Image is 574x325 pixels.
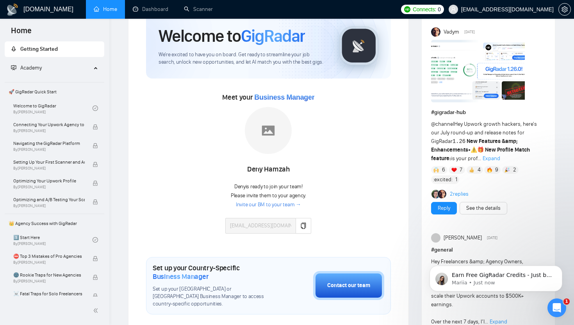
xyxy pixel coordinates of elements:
[13,290,85,298] span: ☠️ Fatal Traps for Solo Freelancers
[455,176,457,184] span: 1
[93,237,98,243] span: check-circle
[404,6,410,12] img: upwork-logo.png
[5,84,103,100] span: 🚀 GigRadar Quick Start
[93,143,98,148] span: lock
[11,46,16,52] span: rocket
[487,167,492,173] img: 🔥
[469,167,474,173] img: 👍
[460,202,507,214] button: See the details
[5,25,38,41] span: Home
[93,105,98,111] span: check-circle
[93,293,98,299] span: lock
[431,121,454,127] span: @channel
[153,286,274,308] span: Set up your [GEOGRAPHIC_DATA] or [GEOGRAPHIC_DATA] Business Manager to access country-specific op...
[431,27,440,37] img: Vadym
[13,185,85,189] span: By [PERSON_NAME]
[513,166,516,174] span: 2
[339,26,378,65] img: gigradar-logo.png
[13,129,85,133] span: By [PERSON_NAME]
[13,196,85,204] span: Optimizing and A/B Testing Your Scanner for Better Results
[11,65,16,70] span: fund-projection-screen
[466,204,501,212] a: See the details
[13,121,85,129] span: Connecting Your Upwork Agency to GigRadar
[431,121,537,162] span: Hey Upwork growth hackers, here's our July round-up and release notes for GigRadar • is your prof...
[487,234,497,241] span: [DATE]
[13,100,93,117] a: Welcome to GigRadarBy[PERSON_NAME]
[296,218,311,234] button: copy
[153,264,274,281] h1: Set up your Country-Specific
[13,204,85,208] span: By [PERSON_NAME]
[300,223,307,229] span: copy
[433,175,453,184] span: :excited:
[438,204,450,212] a: Reply
[13,279,85,284] span: By [PERSON_NAME]
[433,167,439,173] img: 🙌
[464,29,475,36] span: [DATE]
[431,246,545,254] h1: # general
[93,162,98,167] span: lock
[94,6,117,12] a: homeHome
[93,199,98,205] span: lock
[236,201,301,209] a: Invite our BM to your team →
[483,155,500,162] span: Expand
[471,146,477,153] span: ⚠️
[234,183,303,190] span: Deny is ready to join your team!
[442,166,445,174] span: 6
[563,298,570,305] span: 1
[93,275,98,280] span: lock
[13,177,85,185] span: Optimizing Your Upwork Profile
[93,307,101,314] span: double-left
[477,146,484,153] span: 🎁
[413,5,436,14] span: Connects:
[159,51,327,66] span: We're excited to have you on board. Get ready to streamline your job search, unlock new opportuni...
[6,4,19,16] img: logo
[558,3,571,16] button: setting
[93,256,98,261] span: lock
[313,271,384,300] button: Contact our team
[184,6,213,12] a: searchScanner
[159,25,305,46] h1: Welcome to
[11,64,42,71] span: Academy
[245,107,292,154] img: placeholder.png
[451,7,456,12] span: user
[20,46,58,52] span: Getting Started
[20,64,42,71] span: Academy
[495,166,498,174] span: 9
[13,260,85,265] span: By [PERSON_NAME]
[13,158,85,166] span: Setting Up Your First Scanner and Auto-Bidder
[558,6,571,12] a: setting
[451,167,457,173] img: ❤️
[431,40,525,102] img: F09AC4U7ATU-image.png
[231,192,306,199] span: Please invite them to your agency.
[431,108,545,117] h1: # gigradar-hub
[13,139,85,147] span: Navigating the GigRadar Platform
[327,281,370,290] div: Contact our team
[444,234,482,242] span: [PERSON_NAME]
[490,318,507,325] span: Expand
[254,93,314,101] span: Business Manager
[5,216,103,231] span: 👑 Agency Success with GigRadar
[450,190,469,198] a: 2replies
[431,202,457,214] button: Reply
[13,166,85,171] span: By [PERSON_NAME]
[418,249,574,304] iframe: Intercom notifications message
[13,147,85,152] span: By [PERSON_NAME]
[153,272,209,281] span: Business Manager
[13,252,85,260] span: ⛔ Top 3 Mistakes of Pro Agencies
[13,271,85,279] span: 🌚 Rookie Traps for New Agencies
[222,93,314,102] span: Meet your
[478,166,481,174] span: 4
[5,41,104,57] li: Getting Started
[431,138,518,153] strong: New Features &amp; Enhancements
[453,138,466,145] code: 1.26
[444,28,459,36] span: Vadym
[438,5,441,14] span: 0
[431,190,440,198] img: Alex B
[133,6,168,12] a: dashboardDashboard
[460,166,462,174] span: 7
